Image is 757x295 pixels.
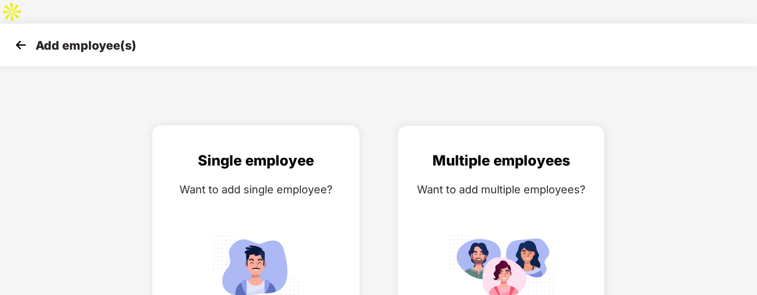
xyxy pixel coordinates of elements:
[12,36,30,54] img: svg+xml;base64,PHN2ZyB4bWxucz0iaHR0cDovL3d3dy53My5vcmcvMjAwMC9zdmciIHdpZHRoPSIzMCIgaGVpZ2h0PSIzMC...
[165,150,347,172] div: Single employee
[410,181,592,198] div: Want to add multiple employees?
[410,150,592,172] div: Multiple employees
[165,181,347,198] div: Want to add single employee?
[36,38,136,53] p: Add employee(s)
